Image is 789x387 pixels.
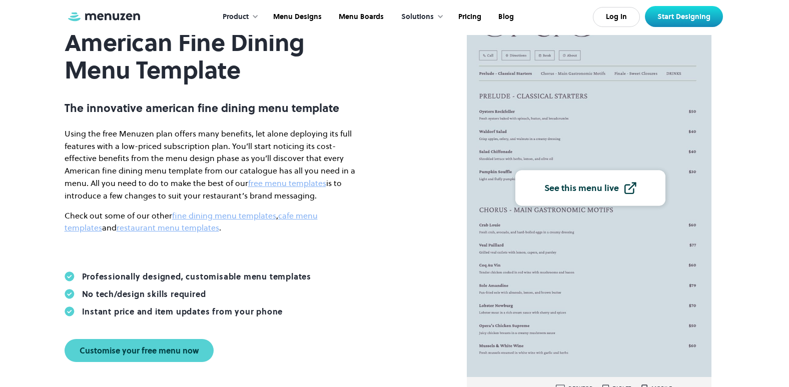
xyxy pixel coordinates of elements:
p: Using the free Menuzen plan offers many benefits, let alone deploying its full features with a lo... [65,127,365,202]
div: No tech/design skills required [82,289,206,299]
div: Solutions [391,1,449,32]
div: Solutions [401,11,434,22]
div: See this menu live [544,183,619,192]
div: Customise your free menu now [80,346,199,354]
a: Menu Designs [264,1,329,32]
a: Customise your free menu now [65,339,214,362]
h1: American Fine Dining Menu Template [65,29,365,84]
a: free menu templates [248,177,326,188]
div: Professionally designed, customisable menu templates [82,271,312,281]
a: Blog [489,1,521,32]
a: Start Designing [645,6,723,27]
p: The innovative american fine dining menu template [65,101,365,114]
a: See this menu live [515,170,665,206]
div: Product [213,1,264,32]
a: Pricing [449,1,489,32]
a: Log In [593,7,640,27]
div: Product [223,11,249,22]
div: Instant price and item updates from your phone [82,306,283,316]
a: restaurant menu templates [117,222,219,233]
p: ‍ [65,241,365,254]
a: fine dining menu templates [172,210,276,221]
a: Menu Boards [329,1,391,32]
p: Check out some of our other , and . [65,209,365,234]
